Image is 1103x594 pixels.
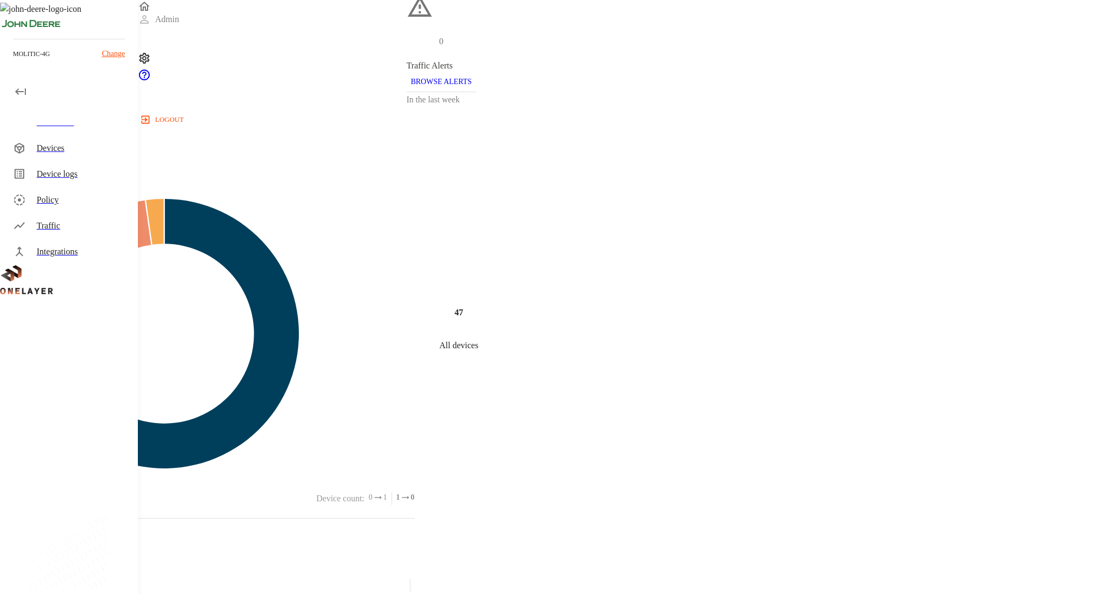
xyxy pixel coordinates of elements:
[138,74,151,83] a: onelayer-support
[138,111,188,128] button: logout
[383,492,387,503] span: 1
[439,339,478,352] p: All devices
[396,492,400,503] span: 1
[455,306,463,319] h4: 47
[138,111,1103,128] a: logout
[138,74,151,83] span: Support Portal
[316,492,364,505] p: Device count :
[369,492,373,503] span: 0
[155,13,179,26] p: Admin
[411,492,415,503] span: 0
